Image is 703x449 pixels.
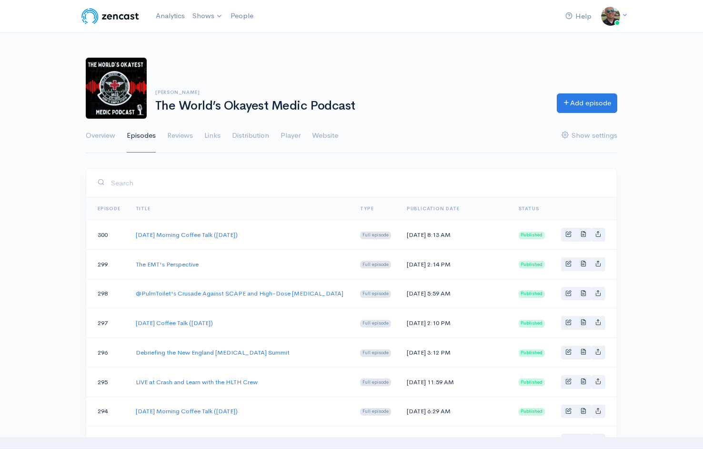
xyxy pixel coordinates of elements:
td: [DATE] 5:59 AM [399,279,511,308]
span: Published [519,320,545,327]
span: Full episode [360,320,391,327]
a: Episode [98,205,121,212]
a: Type [360,205,373,212]
a: Analytics [152,6,189,26]
span: Status [519,205,539,212]
span: Published [519,408,545,416]
span: Published [519,232,545,239]
div: Basic example [561,287,605,301]
a: Help [562,6,595,27]
a: Title [136,205,151,212]
a: Distribution [232,119,269,153]
td: 294 [86,397,128,426]
a: LIVE at Crash and Learn with the HLTH Crew [136,378,258,386]
td: 295 [86,367,128,397]
a: Overview [86,119,115,153]
a: Website [312,119,338,153]
span: Full episode [360,232,391,239]
span: Full episode [360,408,391,416]
span: Published [519,349,545,357]
a: Debriefing the New England [MEDICAL_DATA] Summit [136,348,290,357]
a: Links [204,119,221,153]
div: Basic example [561,346,605,359]
span: Full episode [360,349,391,357]
input: Search [110,173,605,193]
span: Full episode [360,378,391,386]
a: @PulmToilet's Crusade Against SCAPE and High-Dose [MEDICAL_DATA] [136,289,343,297]
div: Basic example [561,316,605,330]
span: Published [519,290,545,298]
td: [DATE] 3:12 PM [399,338,511,367]
a: [DATE] Coffee Talk ([DATE]) [136,319,213,327]
span: Published [519,378,545,386]
td: [DATE] 6:29 AM [399,397,511,426]
div: Basic example [561,375,605,389]
div: Basic example [561,228,605,242]
a: Publication date [407,205,460,212]
td: 300 [86,220,128,250]
a: Shows [189,6,227,27]
td: [DATE] 2:14 PM [399,249,511,279]
span: Full episode [360,261,391,268]
td: 297 [86,308,128,338]
span: Published [519,261,545,268]
img: ZenCast Logo [80,7,141,26]
a: Add episode [557,93,617,113]
td: 296 [86,338,128,367]
h6: [PERSON_NAME] [155,90,545,95]
div: Basic example [561,257,605,271]
a: Show settings [562,119,617,153]
a: [DATE] Morning Coffee Talk ([DATE]) [136,407,238,415]
td: [DATE] 8:13 AM [399,220,511,250]
a: People [227,6,257,26]
div: Basic example [561,434,605,448]
div: Basic example [561,405,605,418]
td: 298 [86,279,128,308]
h1: The World’s Okayest Medic Podcast [155,99,545,113]
td: [DATE] 2:10 PM [399,308,511,338]
a: [DATE] Morning Coffee Talk ([DATE]) [136,231,238,239]
img: ... [601,7,620,26]
a: Reviews [167,119,193,153]
td: 299 [86,249,128,279]
td: [DATE] 11:59 AM [399,367,511,397]
span: Full episode [360,290,391,298]
a: The EMT's Perspective [136,260,199,268]
a: Player [281,119,301,153]
a: Episodes [127,119,156,153]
